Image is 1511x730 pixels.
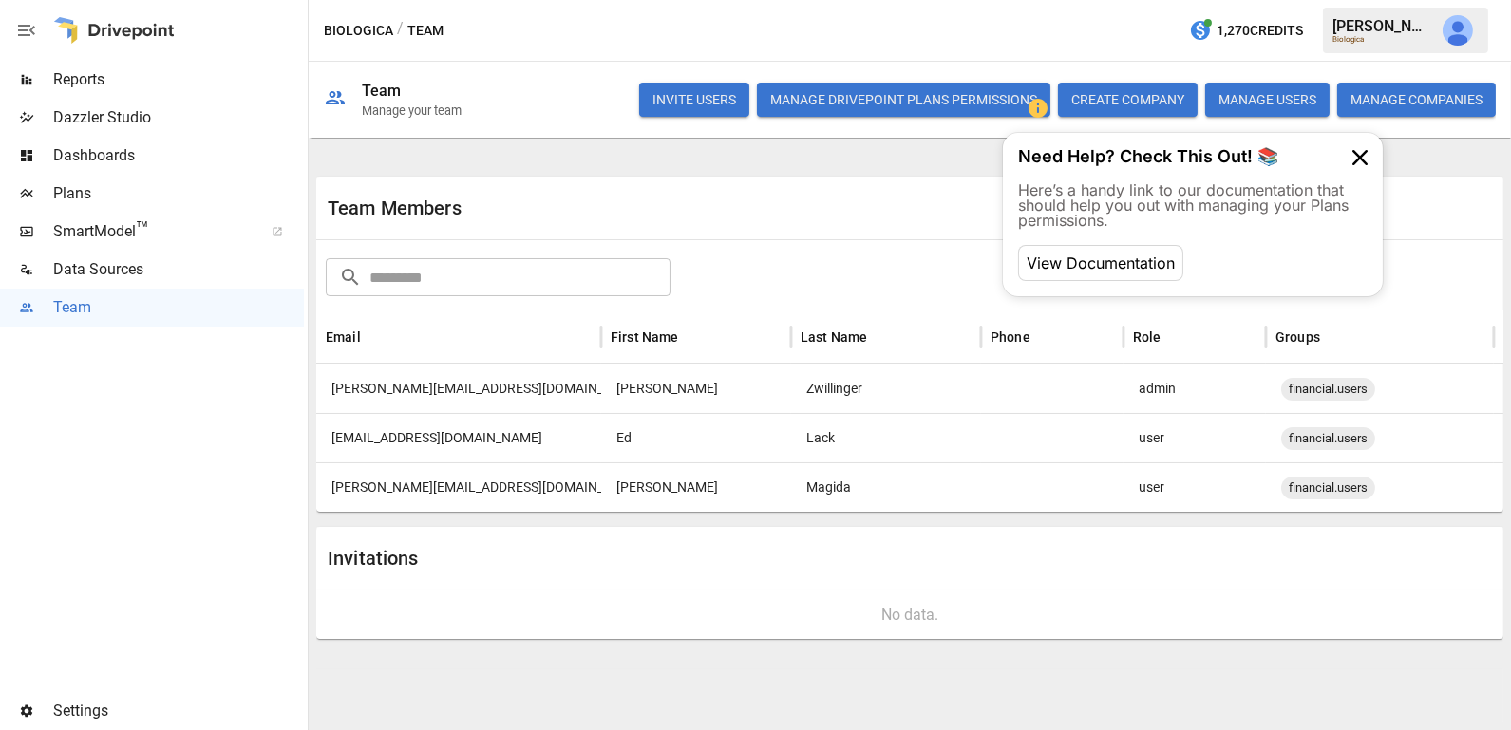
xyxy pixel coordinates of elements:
div: Brian [601,462,791,512]
div: Team [362,82,402,100]
span: Settings [53,700,304,722]
div: [PERSON_NAME] [1332,17,1431,35]
span: Team [53,296,304,319]
div: Role [1133,329,1162,345]
span: Data Sources [53,258,304,281]
div: ed@biologica.com [316,413,601,462]
button: 1,270Credits [1181,13,1311,48]
div: joey@biologica.com [316,364,601,413]
button: Sort [1032,324,1059,350]
button: Julie Wilton [1431,4,1484,57]
div: Magida [791,462,981,512]
div: user [1124,462,1266,512]
div: No data. [331,606,1488,624]
button: Sort [1163,324,1190,350]
div: Ed [601,413,791,462]
span: financial.users [1281,414,1375,462]
button: MANAGE COMPANIES [1337,83,1496,117]
button: Manage Drivepoint Plans Permissions [757,83,1050,117]
div: First Name [611,329,679,345]
div: Zwillinger [791,364,981,413]
img: Julie Wilton [1443,15,1473,46]
div: admin [1124,364,1266,413]
button: MANAGE USERS [1205,83,1330,117]
button: CREATE COMPANY [1058,83,1198,117]
span: Dazzler Studio [53,106,304,129]
div: Lack [791,413,981,462]
span: SmartModel [53,220,251,243]
span: 1,270 Credits [1217,19,1303,43]
span: ™ [136,217,149,241]
div: brian@biologica.com [316,462,601,512]
div: Team Members [328,197,910,219]
div: Manage your team [362,103,462,118]
div: user [1124,413,1266,462]
span: financial.users [1281,463,1375,512]
button: Biologica [324,19,393,43]
div: Biologica [1332,35,1431,44]
button: Sort [870,324,897,350]
div: / [397,19,404,43]
span: Reports [53,68,304,91]
button: Sort [1322,324,1349,350]
span: Plans [53,182,304,205]
div: Email [326,329,361,345]
div: Phone [991,329,1030,345]
button: Sort [363,324,389,350]
button: INVITE USERS [639,83,749,117]
div: Last Name [801,329,868,345]
span: Dashboards [53,144,304,167]
div: Joey [601,364,791,413]
div: Invitations [328,547,910,570]
span: financial.users [1281,365,1375,413]
button: Sort [681,324,708,350]
div: Groups [1275,329,1320,345]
